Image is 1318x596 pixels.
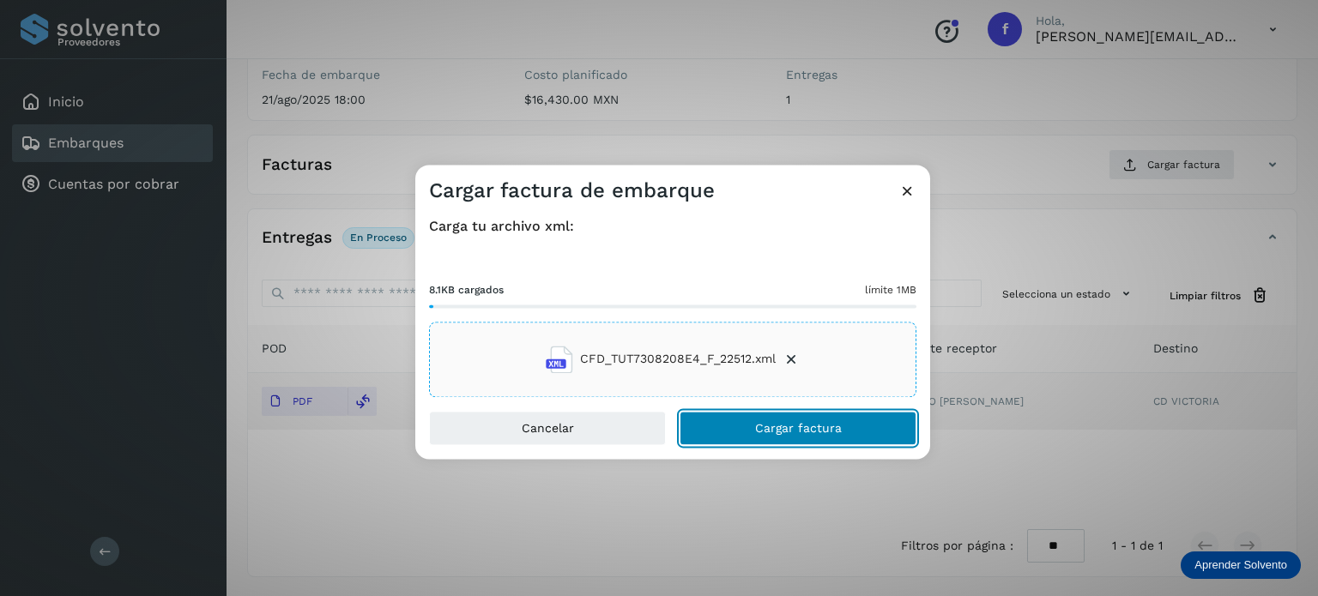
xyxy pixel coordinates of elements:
div: Aprender Solvento [1181,551,1301,579]
span: límite 1MB [865,282,916,298]
span: 8.1KB cargados [429,282,504,298]
p: Aprender Solvento [1194,558,1287,572]
span: Cargar factura [755,422,842,434]
h3: Cargar factura de embarque [429,178,715,203]
span: CFD_TUT7308208E4_F_22512.xml [580,351,776,369]
button: Cancelar [429,411,666,445]
span: Cancelar [522,422,574,434]
button: Cargar factura [680,411,916,445]
h4: Carga tu archivo xml: [429,218,916,234]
